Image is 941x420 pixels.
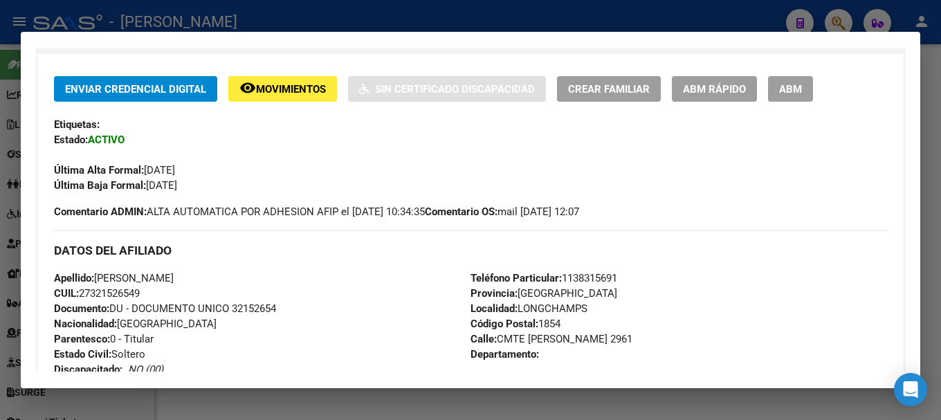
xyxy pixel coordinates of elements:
[470,272,617,284] span: 1138315691
[54,333,110,345] strong: Parentesco:
[568,83,650,95] span: Crear Familiar
[672,76,757,102] button: ABM Rápido
[348,76,546,102] button: Sin Certificado Discapacidad
[54,302,276,315] span: DU - DOCUMENTO UNICO 32152654
[54,206,147,218] strong: Comentario ADMIN:
[375,83,535,95] span: Sin Certificado Discapacidad
[470,318,538,330] strong: Código Postal:
[683,83,746,95] span: ABM Rápido
[425,206,497,218] strong: Comentario OS:
[470,333,497,345] strong: Calle:
[54,204,425,219] span: ALTA AUTOMATICA POR ADHESION AFIP el [DATE] 10:34:35
[425,204,579,219] span: mail [DATE] 12:07
[228,76,337,102] button: Movimientos
[54,164,144,176] strong: Última Alta Formal:
[54,243,887,258] h3: DATOS DEL AFILIADO
[54,318,117,330] strong: Nacionalidad:
[88,134,125,146] strong: ACTIVO
[65,83,206,95] span: Enviar Credencial Digital
[470,287,518,300] strong: Provincia:
[470,287,617,300] span: [GEOGRAPHIC_DATA]
[54,134,88,146] strong: Estado:
[470,318,560,330] span: 1854
[54,348,111,360] strong: Estado Civil:
[54,287,79,300] strong: CUIL:
[54,302,109,315] strong: Documento:
[54,179,146,192] strong: Última Baja Formal:
[128,363,163,376] i: NO (00)
[54,318,217,330] span: [GEOGRAPHIC_DATA]
[256,83,326,95] span: Movimientos
[54,164,175,176] span: [DATE]
[54,348,145,360] span: Soltero
[239,80,256,96] mat-icon: remove_red_eye
[54,333,154,345] span: 0 - Titular
[894,373,927,406] div: Open Intercom Messenger
[54,179,177,192] span: [DATE]
[54,272,174,284] span: [PERSON_NAME]
[557,76,661,102] button: Crear Familiar
[470,348,539,360] strong: Departamento:
[470,272,562,284] strong: Teléfono Particular:
[470,333,632,345] span: CMTE [PERSON_NAME] 2961
[54,363,122,376] strong: Discapacitado:
[470,302,518,315] strong: Localidad:
[54,287,140,300] span: 27321526549
[54,272,94,284] strong: Apellido:
[768,76,813,102] button: ABM
[470,302,587,315] span: LONGCHAMPS
[54,76,217,102] button: Enviar Credencial Digital
[54,118,100,131] strong: Etiquetas:
[779,83,802,95] span: ABM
